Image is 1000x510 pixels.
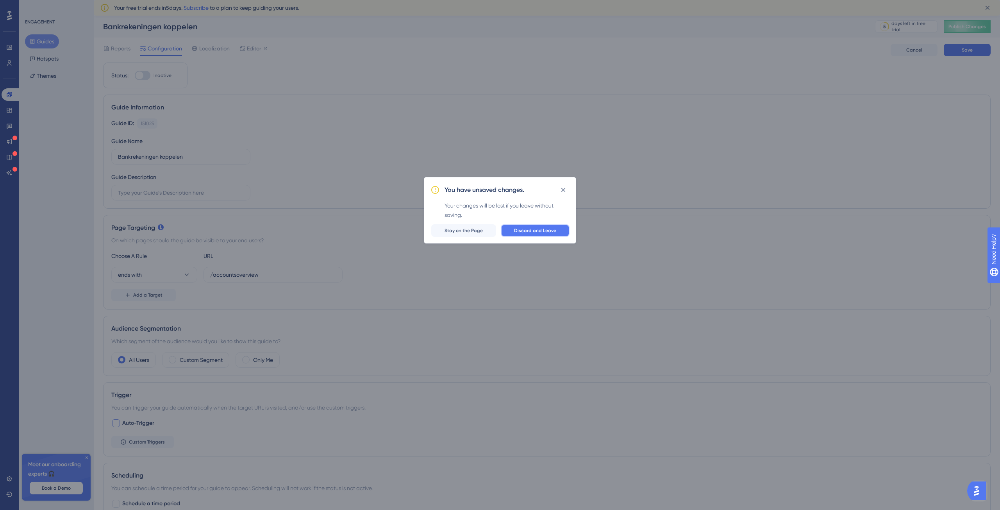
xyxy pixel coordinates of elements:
[445,201,570,220] div: Your changes will be lost if you leave without saving.
[967,479,991,503] iframe: UserGuiding AI Assistant Launcher
[445,227,483,234] span: Stay on the Page
[514,227,556,234] span: Discard and Leave
[445,185,524,195] h2: You have unsaved changes.
[18,2,49,11] span: Need Help?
